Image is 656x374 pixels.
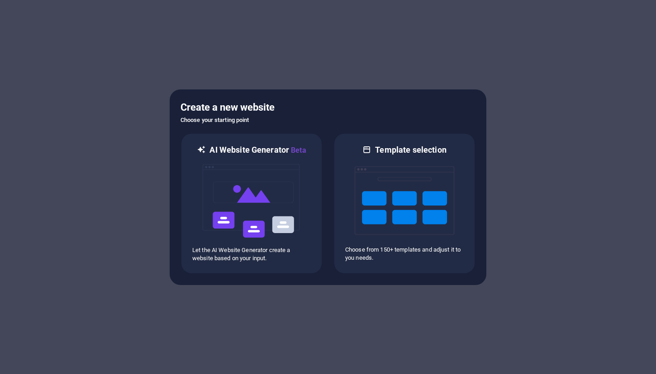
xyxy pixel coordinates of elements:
p: Choose from 150+ templates and adjust it to you needs. [345,246,464,262]
h5: Create a new website [181,100,475,115]
p: Let the AI Website Generator create a website based on your input. [192,246,311,262]
div: Template selectionChoose from 150+ templates and adjust it to you needs. [333,133,475,274]
span: Beta [289,146,306,154]
h6: AI Website Generator [209,145,306,156]
div: AI Website GeneratorBetaaiLet the AI Website Generator create a website based on your input. [181,133,323,274]
h6: Choose your starting point [181,115,475,126]
img: ai [202,156,301,246]
h6: Template selection [375,145,446,155]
